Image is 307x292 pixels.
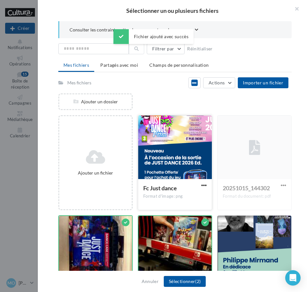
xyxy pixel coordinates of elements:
div: Ajouter un fichier [62,170,129,176]
div: Fichier ajouté avec succès [113,29,194,44]
h2: Sélectionner un ou plusieurs fichiers [48,8,297,13]
div: Open Intercom Messenger [285,270,301,286]
button: Consulter les contraintes attendues pour ce type de campagne [70,26,198,34]
span: Importer un fichier [243,80,283,85]
button: Sélectionner(2) [164,276,206,287]
div: Ajouter un dossier [59,99,132,105]
div: Format d'image: png [143,193,207,199]
button: Annuler [139,278,161,285]
button: Réinitialiser [185,45,215,53]
span: Mes fichiers [63,62,89,68]
button: Actions [203,77,235,88]
button: Filtrer par [147,43,185,54]
span: Champs de personnalisation [149,62,209,68]
span: Partagés avec moi [100,62,138,68]
span: Actions [209,80,225,85]
button: Importer un fichier [238,77,288,88]
div: Mes fichiers [67,80,91,86]
span: Fc Just dance [143,185,177,192]
span: Consulter les contraintes attendues pour ce type de campagne [70,27,193,33]
span: (2) [195,279,201,284]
